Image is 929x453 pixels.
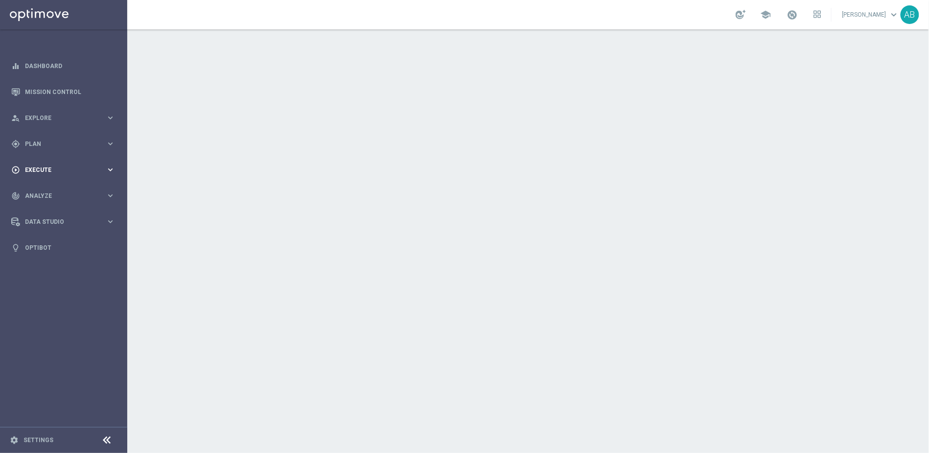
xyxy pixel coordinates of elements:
i: keyboard_arrow_right [106,139,115,148]
i: keyboard_arrow_right [106,217,115,226]
i: equalizer [11,62,20,71]
button: equalizer Dashboard [11,62,116,70]
a: Dashboard [25,53,115,79]
div: Execute [11,166,106,174]
i: settings [10,436,19,445]
button: Mission Control [11,88,116,96]
div: Data Studio [11,217,106,226]
button: gps_fixed Plan keyboard_arrow_right [11,140,116,148]
div: Optibot [11,235,115,261]
span: Plan [25,141,106,147]
span: Execute [25,167,106,173]
span: keyboard_arrow_down [889,9,900,20]
a: Optibot [25,235,115,261]
i: keyboard_arrow_right [106,113,115,122]
div: AB [901,5,919,24]
i: play_circle_outline [11,166,20,174]
span: Data Studio [25,219,106,225]
div: Dashboard [11,53,115,79]
span: Analyze [25,193,106,199]
button: person_search Explore keyboard_arrow_right [11,114,116,122]
i: lightbulb [11,243,20,252]
div: Explore [11,114,106,122]
span: Explore [25,115,106,121]
button: play_circle_outline Execute keyboard_arrow_right [11,166,116,174]
button: track_changes Analyze keyboard_arrow_right [11,192,116,200]
div: Plan [11,140,106,148]
i: person_search [11,114,20,122]
i: keyboard_arrow_right [106,165,115,174]
i: gps_fixed [11,140,20,148]
button: Data Studio keyboard_arrow_right [11,218,116,226]
i: track_changes [11,191,20,200]
a: Mission Control [25,79,115,105]
button: lightbulb Optibot [11,244,116,252]
a: Settings [23,437,53,443]
a: [PERSON_NAME]keyboard_arrow_down [841,7,901,22]
i: keyboard_arrow_right [106,191,115,200]
span: school [761,9,771,20]
div: Analyze [11,191,106,200]
div: Mission Control [11,79,115,105]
